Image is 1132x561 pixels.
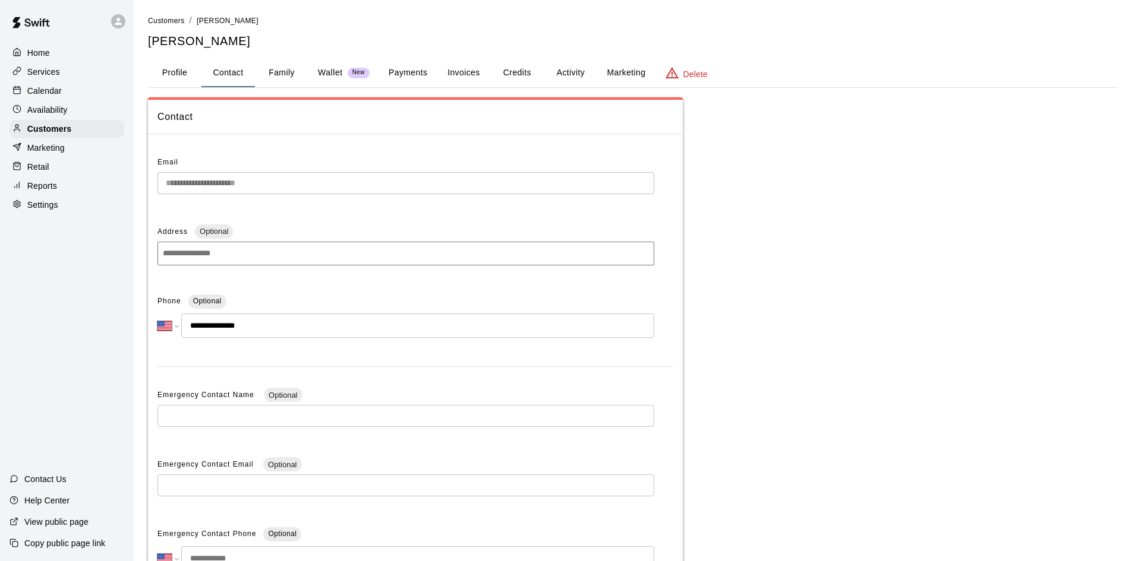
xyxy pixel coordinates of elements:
p: Reports [27,180,57,192]
p: Services [27,66,60,78]
p: View public page [24,516,89,528]
span: [PERSON_NAME] [197,17,258,25]
span: Optional [264,391,302,400]
span: Customers [148,17,185,25]
div: The email of an existing customer can only be changed by the customer themselves at https://book.... [157,172,654,194]
p: Wallet [318,66,343,79]
span: Phone [157,292,181,311]
span: Emergency Contact Name [157,391,257,399]
a: Retail [10,158,124,176]
p: Delete [683,68,708,80]
span: Contact [157,109,673,125]
a: Customers [148,15,185,25]
a: Customers [10,120,124,138]
button: Payments [379,59,437,87]
p: Home [27,47,50,59]
span: Address [157,227,188,236]
span: New [348,69,370,77]
button: Marketing [597,59,655,87]
a: Services [10,63,124,81]
button: Family [255,59,308,87]
a: Availability [10,101,124,119]
div: basic tabs example [148,59,1118,87]
span: Optional [268,530,297,538]
p: Retail [27,161,49,173]
h5: [PERSON_NAME] [148,33,1118,49]
li: / [190,14,192,27]
button: Credits [490,59,544,87]
button: Profile [148,59,201,87]
span: Emergency Contact Email [157,460,256,468]
span: Optional [193,297,222,305]
span: Email [157,158,178,166]
a: Reports [10,177,124,195]
p: Copy public page link [24,537,105,549]
a: Settings [10,196,124,214]
button: Activity [544,59,597,87]
p: Marketing [27,142,65,154]
button: Contact [201,59,255,87]
a: Home [10,44,124,62]
p: Availability [27,104,68,116]
button: Invoices [437,59,490,87]
p: Customers [27,123,71,135]
p: Contact Us [24,473,67,485]
span: Emergency Contact Phone [157,525,256,544]
a: Calendar [10,82,124,100]
p: Settings [27,199,58,211]
span: Optional [263,460,301,469]
p: Help Center [24,495,70,506]
nav: breadcrumb [148,14,1118,27]
span: Optional [195,227,233,236]
p: Calendar [27,85,62,97]
a: Marketing [10,139,124,157]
